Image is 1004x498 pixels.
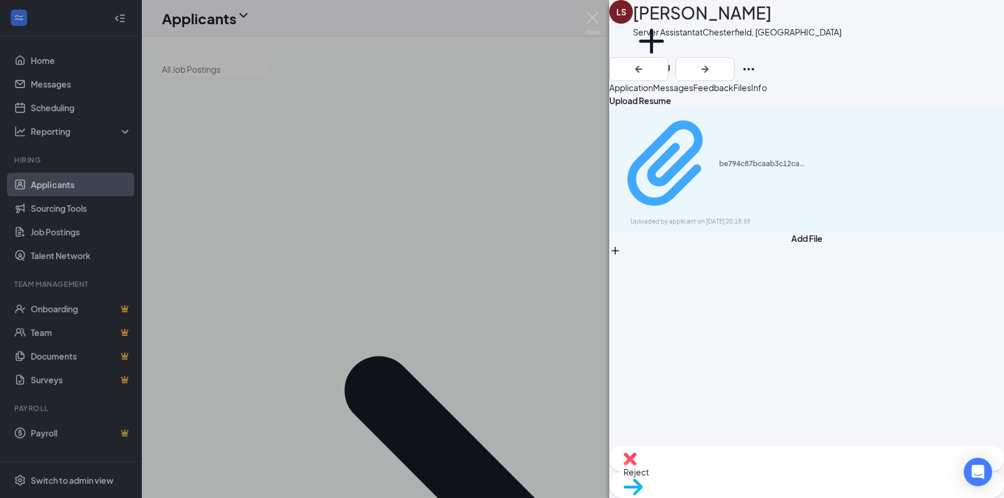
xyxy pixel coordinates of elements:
[609,245,621,257] svg: Plus
[633,22,670,73] button: PlusAdd a tag
[623,467,649,477] span: Reject
[633,22,670,60] svg: Plus
[616,112,719,215] svg: Paperclip
[693,82,733,93] span: Feedback
[632,62,646,76] svg: ArrowLeftNew
[616,6,626,18] div: LS
[675,57,735,81] button: ArrowRight
[742,62,756,76] svg: Ellipses
[609,82,653,93] span: Application
[609,232,1004,257] button: Add FilePlus
[964,458,992,486] div: Open Intercom Messenger
[719,159,808,169] div: be794c87bcaab3c12ca7709990f3b88d.pdf
[616,112,808,227] a: Paperclipbe794c87bcaab3c12ca7709990f3b88d.pdfUploaded by applicant on [DATE] 20:18:59
[733,82,751,93] span: Files
[751,82,767,93] span: Info
[653,82,693,93] span: Messages
[698,62,712,76] svg: ArrowRight
[609,94,1004,107] div: Upload Resume
[633,26,841,38] div: Server Assistant at Chesterfield, [GEOGRAPHIC_DATA]
[631,217,808,227] div: Uploaded by applicant on [DATE] 20:18:59
[609,57,668,81] button: ArrowLeftNew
